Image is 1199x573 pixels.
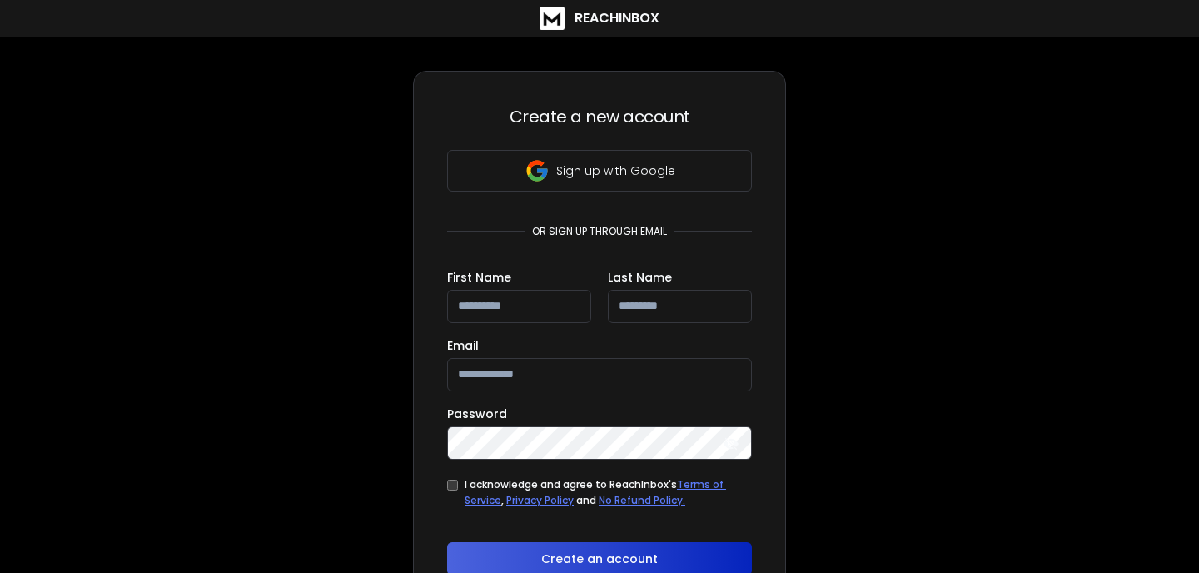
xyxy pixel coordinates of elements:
p: or sign up through email [525,225,674,238]
a: No Refund Policy. [599,493,685,507]
button: Sign up with Google [447,150,752,192]
a: Privacy Policy [506,493,574,507]
a: ReachInbox [540,7,659,30]
p: Sign up with Google [556,162,675,179]
label: Last Name [608,272,672,283]
label: Email [447,340,479,351]
label: Password [447,408,507,420]
h3: Create a new account [447,105,752,128]
label: First Name [447,272,511,283]
h1: ReachInbox [575,8,659,28]
img: logo [540,7,565,30]
div: I acknowledge and agree to ReachInbox's , and [465,476,752,509]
